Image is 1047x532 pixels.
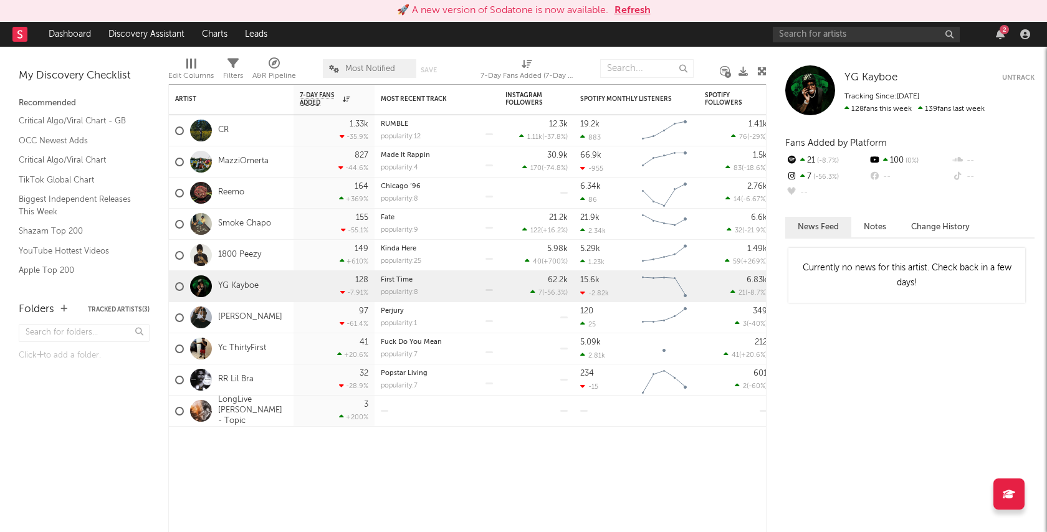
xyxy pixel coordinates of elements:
div: ( ) [735,320,767,328]
input: Search for folders... [19,324,150,342]
input: Search for artists [773,27,960,42]
div: 6.6k [751,214,767,222]
div: Click to add a folder. [19,348,150,363]
span: -18.6 % [743,165,765,172]
span: 122 [530,227,541,234]
div: 601 [753,369,767,378]
div: 7 [785,169,868,185]
span: -8.7 % [815,158,839,164]
span: 1.11k [527,134,542,141]
div: 19.2k [580,120,600,128]
div: Filters [223,53,243,89]
svg: Chart title [636,115,692,146]
span: -74.8 % [543,165,566,172]
span: -6.67 % [743,196,765,203]
button: News Feed [785,217,851,237]
button: Tracked Artists(3) [88,306,150,313]
svg: Chart title [636,178,692,209]
a: Fate [381,214,394,221]
a: Discovery Assistant [100,22,193,47]
div: -15 [580,382,598,391]
div: -61.4 % [340,320,368,328]
a: Dashboard [40,22,100,47]
div: ( ) [522,164,568,172]
a: Chicago ‘96 [381,183,421,190]
div: 86 [580,196,597,204]
svg: Chart title [636,146,692,178]
div: popularity: 8 [381,289,418,296]
div: 30.9k [547,151,568,159]
svg: Chart title [636,240,692,271]
div: 5.09k [580,338,601,346]
span: -8.7 % [747,290,765,297]
a: [PERSON_NAME] [218,312,282,323]
div: 100 [868,153,951,169]
div: 349 [753,307,767,315]
div: 2.76k [747,183,767,191]
div: -- [952,153,1035,169]
a: Reemo [218,188,244,198]
div: 🚀 A new version of Sodatone is now available. [397,3,608,18]
span: YG Kayboe [844,72,897,83]
span: 21 [739,290,745,297]
div: -7.91 % [340,288,368,297]
div: popularity: 4 [381,164,418,171]
div: +610 % [340,257,368,265]
a: Kinda Here [381,245,416,252]
div: popularity: 7 [381,351,418,358]
div: ( ) [525,257,568,265]
a: TikTok Global Chart [19,173,137,187]
svg: Chart title [636,271,692,302]
button: Change History [899,217,982,237]
a: Made It Rappin [381,152,430,159]
a: Biggest Independent Releases This Week [19,192,137,218]
div: 2 [1000,25,1009,34]
div: 155 [356,214,368,222]
div: 1.41k [748,120,767,128]
div: 6.34k [580,183,601,191]
span: 7-Day Fans Added [300,92,340,107]
span: 59 [733,259,741,265]
div: 7-Day Fans Added (7-Day Fans Added) [480,53,574,89]
span: 83 [734,165,742,172]
div: 12.3k [549,120,568,128]
a: YouTube Hottest Videos [19,244,137,258]
div: ( ) [731,133,767,141]
div: popularity: 12 [381,133,421,140]
div: 21.9k [580,214,600,222]
div: 97 [359,307,368,315]
div: 41 [360,338,368,346]
div: 1.23k [580,258,605,266]
div: Instagram Followers [505,92,549,107]
a: RUMBLE [381,121,408,128]
div: 32 [360,369,368,378]
span: -40 % [748,321,765,328]
div: -- [952,169,1035,185]
span: 76 [739,134,747,141]
div: ( ) [725,195,767,203]
a: Critical Algo/Viral Chart [19,153,137,167]
div: Perjury [381,308,493,315]
div: 62.2k [548,276,568,284]
a: OCC Newest Adds [19,134,137,148]
div: -- [868,169,951,185]
span: Fans Added by Platform [785,138,887,148]
div: Artist [175,95,269,103]
a: YG Kayboe [218,281,259,292]
div: 5.29k [580,245,600,253]
button: 2 [996,29,1005,39]
span: -37.8 % [544,134,566,141]
div: A&R Pipeline [252,69,296,83]
div: ( ) [519,133,568,141]
a: Perjury [381,308,404,315]
div: -44.6 % [338,164,368,172]
div: 128 [355,276,368,284]
span: -21.9 % [744,227,765,234]
div: popularity: 9 [381,227,418,234]
span: Tracking Since: [DATE] [844,93,919,100]
div: Edit Columns [168,69,214,83]
div: popularity: 25 [381,258,421,265]
div: -55.1 % [341,226,368,234]
div: ( ) [522,226,568,234]
div: +20.6 % [337,351,368,359]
